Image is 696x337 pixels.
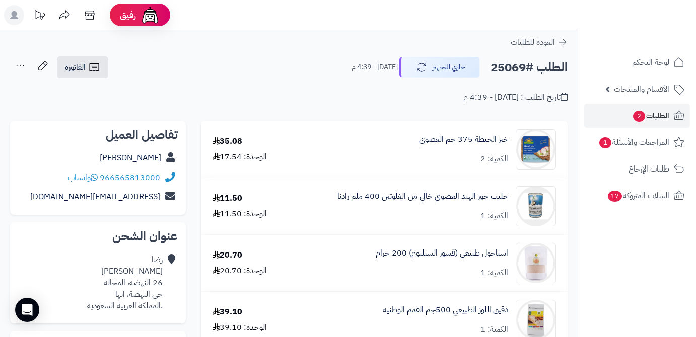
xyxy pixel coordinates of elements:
[87,254,163,311] div: رضا [PERSON_NAME] 26 النهضة، المخالة حي النهضة، ابها .المملكة العربية السعودية
[30,191,160,203] a: [EMAIL_ADDRESS][DOMAIN_NAME]
[632,55,669,69] span: لوحة التحكم
[213,306,242,318] div: 39.10
[584,130,690,154] a: المراجعات والأسئلة1
[633,111,645,122] span: 2
[628,27,686,48] img: logo-2.png
[480,153,508,165] div: الكمية: 2
[213,322,267,333] div: الوحدة: 39.10
[337,191,508,202] a: حليب جوز الهند العضوي خالي من الغلوتين 400 ملم زادنا
[120,9,136,21] span: رفيق
[584,184,690,208] a: السلات المتروكة17
[18,129,178,141] h2: تفاصيل العميل
[213,136,242,147] div: 35.08
[213,151,267,163] div: الوحدة: 17.54
[27,5,52,28] a: تحديثات المنصة
[511,36,555,48] span: العودة للطلبات
[15,298,39,322] div: Open Intercom Messenger
[608,191,622,202] span: 17
[100,152,161,164] a: [PERSON_NAME]
[140,5,160,25] img: ai-face.png
[599,137,611,148] span: 1
[352,62,398,72] small: [DATE] - 4:39 م
[399,57,480,78] button: جاري التجهيز
[629,162,669,176] span: طلبات الإرجاع
[480,324,508,335] div: الكمية: 1
[491,57,568,78] h2: الطلب #25069
[632,109,669,123] span: الطلبات
[57,56,108,78] a: الفاتورة
[584,157,690,181] a: طلبات الإرجاع
[383,304,508,316] a: دقيق اللوز الطبيعي 500جم القمم الوطنية
[18,230,178,242] h2: عنوان الشحن
[614,82,669,96] span: الأقسام والمنتجات
[213,249,242,261] div: 20.70
[598,135,669,149] span: المراجعات والأسئلة
[516,129,555,170] img: 1671472386-spelt_bread-90x90.jpg
[100,172,160,184] a: 966565813000
[584,104,690,128] a: الطلبات2
[65,61,86,73] span: الفاتورة
[376,247,508,259] a: اسباجول طبيعي (قشور السيليوم) 200 جرام
[213,193,242,204] div: 11.50
[480,210,508,222] div: الكمية: 1
[463,92,568,103] div: تاريخ الطلب : [DATE] - 4:39 م
[584,50,690,74] a: لوحة التحكم
[68,172,98,184] a: واتساب
[480,267,508,279] div: الكمية: 1
[607,189,669,203] span: السلات المتروكة
[516,243,555,283] img: 1731085893-%D8%A7%D8%B3%D8%AC%D9%88%D9%84%20-90x90.jpg
[213,208,267,220] div: الوحدة: 11.50
[419,134,508,145] a: خبز الحنطة 375 جم العضوي
[511,36,568,48] a: العودة للطلبات
[516,186,555,226] img: 1715812955-4797001052836-90x90.png
[213,265,267,277] div: الوحدة: 20.70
